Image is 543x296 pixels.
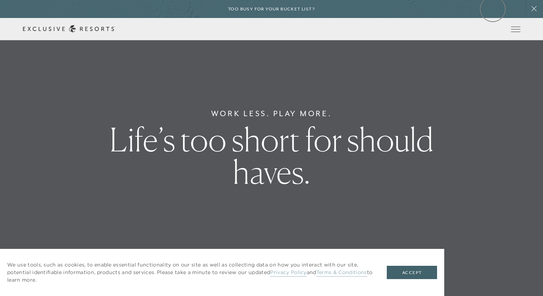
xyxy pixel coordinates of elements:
h1: Life’s too short for should haves. [95,123,448,188]
p: We use tools, such as cookies, to enable essential functionality on our site as well as collectin... [7,261,372,284]
button: Accept [387,266,437,279]
h6: Too busy for your bucket list? [228,6,315,13]
a: Terms & Conditions [316,269,367,277]
h6: Work Less. Play More. [211,108,332,119]
a: Privacy Policy [270,269,306,277]
button: Open navigation [511,27,520,32]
